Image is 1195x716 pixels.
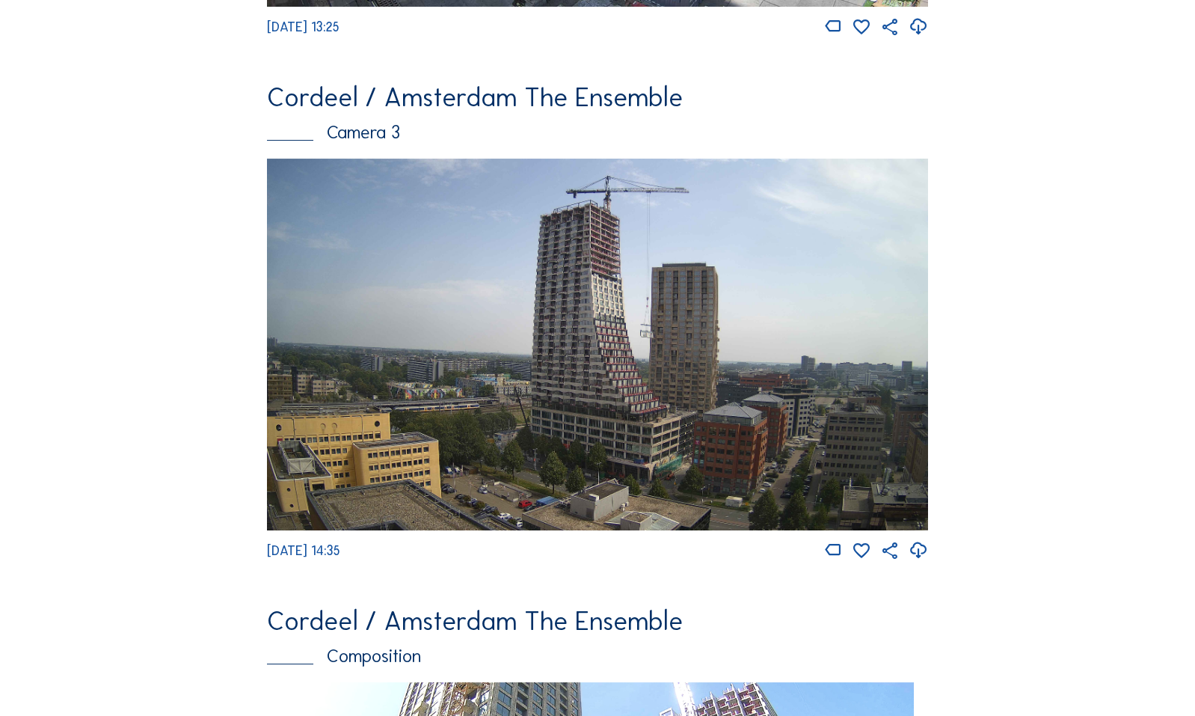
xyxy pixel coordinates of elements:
div: Cordeel / Amsterdam The Ensemble [267,608,928,634]
span: [DATE] 13:25 [267,19,340,35]
div: Cordeel / Amsterdam The Ensemble [267,85,928,111]
span: [DATE] 14:35 [267,542,340,559]
div: Camera 3 [267,123,928,142]
div: Composition [267,647,928,666]
img: Image [267,159,928,530]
